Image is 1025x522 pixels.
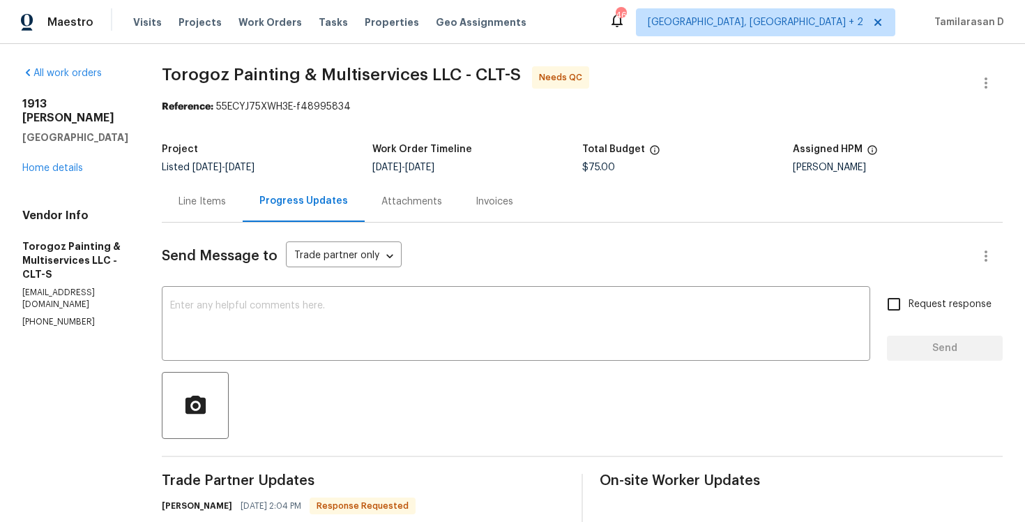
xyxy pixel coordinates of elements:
span: Tamilarasan D [929,15,1004,29]
span: Request response [909,297,992,312]
span: [DATE] 2:04 PM [241,499,301,513]
p: [EMAIL_ADDRESS][DOMAIN_NAME] [22,287,128,311]
h2: 1913 [PERSON_NAME] [22,97,128,125]
h6: [PERSON_NAME] [162,499,232,513]
span: Projects [179,15,222,29]
a: Home details [22,163,83,173]
h5: Project [162,144,198,154]
span: Maestro [47,15,93,29]
h5: [GEOGRAPHIC_DATA] [22,130,128,144]
span: Response Requested [311,499,414,513]
div: Line Items [179,195,226,209]
span: Properties [365,15,419,29]
span: [DATE] [225,163,255,172]
span: Send Message to [162,249,278,263]
h5: Torogoz Painting & Multiservices LLC - CLT-S [22,239,128,281]
div: Invoices [476,195,513,209]
span: Work Orders [238,15,302,29]
span: Needs QC [539,70,588,84]
h5: Total Budget [582,144,645,154]
span: [DATE] [372,163,402,172]
span: Trade Partner Updates [162,474,565,488]
span: Tasks [319,17,348,27]
b: Reference: [162,102,213,112]
div: Attachments [381,195,442,209]
span: On-site Worker Updates [600,474,1003,488]
span: [DATE] [405,163,434,172]
span: [DATE] [192,163,222,172]
span: - [192,163,255,172]
span: Visits [133,15,162,29]
h4: Vendor Info [22,209,128,223]
span: Listed [162,163,255,172]
span: Geo Assignments [436,15,526,29]
h5: Work Order Timeline [372,144,472,154]
div: 46 [616,8,625,22]
span: - [372,163,434,172]
a: All work orders [22,68,102,78]
div: [PERSON_NAME] [793,163,1003,172]
span: Torogoz Painting & Multiservices LLC - CLT-S [162,66,521,83]
div: Progress Updates [259,194,348,208]
div: 55ECYJ75XWH3E-f48995834 [162,100,1003,114]
h5: Assigned HPM [793,144,863,154]
span: The hpm assigned to this work order. [867,144,878,163]
span: [GEOGRAPHIC_DATA], [GEOGRAPHIC_DATA] + 2 [648,15,863,29]
div: Trade partner only [286,245,402,268]
span: The total cost of line items that have been proposed by Opendoor. This sum includes line items th... [649,144,660,163]
span: $75.00 [582,163,615,172]
p: [PHONE_NUMBER] [22,316,128,328]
